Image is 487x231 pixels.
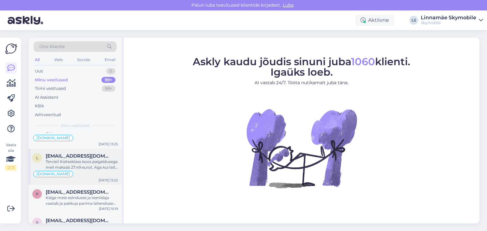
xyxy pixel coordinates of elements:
img: Askly Logo [5,43,17,55]
div: Minu vestlused [35,77,68,83]
span: lisannatruss@gmail.com [46,153,112,159]
div: 99+ [102,85,115,92]
div: Socials [76,56,91,64]
span: l [36,155,38,160]
span: Minu vestlused [61,123,89,128]
span: Luba [281,2,295,8]
span: [DOMAIN_NAME] [36,136,70,140]
div: Aktiivne [355,15,394,26]
div: 0 [106,68,115,74]
span: karlroberttoome@gmail.com [46,189,112,195]
div: Kõik [35,103,44,109]
span: a [36,220,39,225]
div: 2 / 3 [5,165,16,171]
span: Otsi kliente [39,43,65,50]
div: [DATE] 10:19 [99,206,118,211]
span: k [36,191,39,196]
span: alo.lengert@hotmail.com [46,218,112,223]
div: LS [409,16,418,25]
div: Linnamäe Skymobile [421,15,476,20]
div: Uus [35,68,43,74]
div: Vaata siia [5,142,16,171]
div: [DATE] 12:22 [99,178,118,183]
div: Käige meie esinduses ja teenidaja vaatab ja pakkup parima lahenduse teie jaoks [46,195,118,206]
div: AI Assistent [35,94,58,101]
div: Web [53,56,64,64]
a: Linnamäe SkymobileSkymobile [421,15,483,25]
span: Askly kaudu jõudis sinuni juba klienti. Igaüks loeb. [193,55,410,78]
div: Email [103,56,117,64]
div: [DATE] 13:25 [99,142,118,147]
span: [DOMAIN_NAME] [36,172,70,176]
div: Tiimi vestlused [35,85,66,92]
img: No Chat active [244,91,359,205]
div: 99+ [101,77,115,83]
span: 1060 [351,55,375,68]
div: Tervist! Kaitseklaas koos paigaldusega meil maksab 27.49 eurot. Aga kui teil on enda kaitseklaas ... [46,159,118,170]
div: All [34,56,41,64]
p: AI vastab 24/7. Tööta nutikamalt juba täna. [193,79,410,86]
div: Skymobile [421,20,476,25]
div: Arhiveeritud [35,112,61,118]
